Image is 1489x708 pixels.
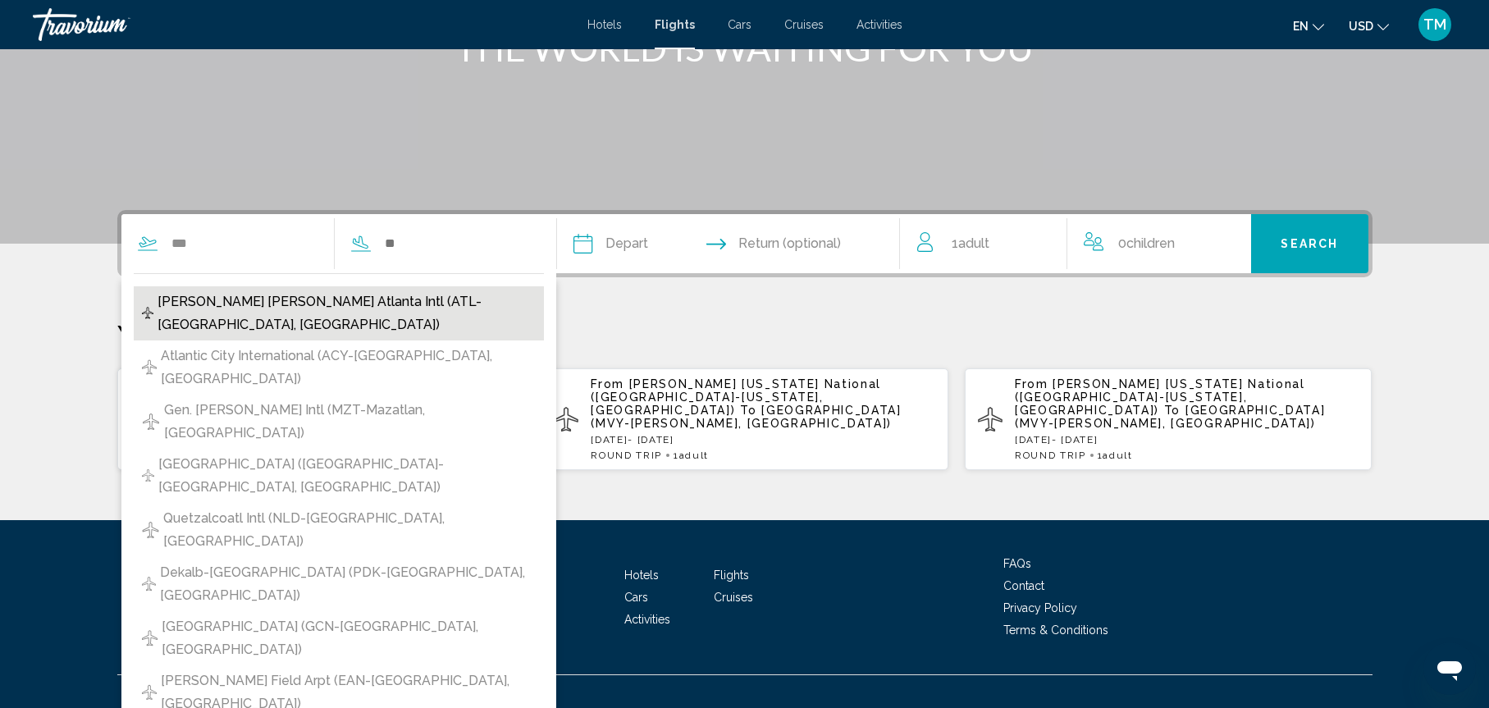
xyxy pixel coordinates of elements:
[134,340,544,395] button: Atlantic City International (ACY-[GEOGRAPHIC_DATA], [GEOGRAPHIC_DATA])
[164,399,536,445] span: Gen. [PERSON_NAME] Intl (MZT-Mazatlan, [GEOGRAPHIC_DATA])
[1015,450,1086,461] span: ROUND TRIP
[624,613,670,626] a: Activities
[161,345,536,391] span: Atlantic City International (ACY-[GEOGRAPHIC_DATA], [GEOGRAPHIC_DATA])
[1003,623,1108,637] a: Terms & Conditions
[158,290,535,336] span: [PERSON_NAME] [PERSON_NAME] Atlanta Intl (ATL-[GEOGRAPHIC_DATA], [GEOGRAPHIC_DATA])
[958,235,989,251] span: Adult
[591,434,935,445] p: [DATE] - [DATE]
[1423,642,1476,695] iframe: Button to launch messaging window
[591,377,624,391] span: From
[163,507,536,553] span: Quetzalcoatl Intl (NLD-[GEOGRAPHIC_DATA], [GEOGRAPHIC_DATA])
[706,214,841,273] button: Return date
[1349,20,1373,33] span: USD
[1251,214,1368,273] button: Search
[121,214,1368,273] div: Search widget
[33,8,571,41] a: Travorium
[1003,579,1044,592] a: Contact
[1293,20,1309,33] span: en
[1015,434,1359,445] p: [DATE] - [DATE]
[624,591,648,604] a: Cars
[965,368,1373,471] button: From [PERSON_NAME] [US_STATE] National ([GEOGRAPHIC_DATA]-[US_STATE], [GEOGRAPHIC_DATA]) To [GEOG...
[134,503,544,557] button: Quetzalcoatl Intl (NLD-[GEOGRAPHIC_DATA], [GEOGRAPHIC_DATA])
[1164,404,1181,417] span: To
[714,591,753,604] a: Cruises
[728,18,751,31] a: Cars
[1349,14,1389,38] button: Change currency
[162,615,536,661] span: [GEOGRAPHIC_DATA] (GCN-[GEOGRAPHIC_DATA], [GEOGRAPHIC_DATA])
[1003,601,1077,614] a: Privacy Policy
[714,569,749,582] a: Flights
[952,232,989,255] span: 1
[117,318,1373,351] p: Your Recent Searches
[591,450,662,461] span: ROUND TRIP
[158,453,535,499] span: [GEOGRAPHIC_DATA] ([GEOGRAPHIC_DATA]-[GEOGRAPHIC_DATA], [GEOGRAPHIC_DATA])
[134,286,544,340] button: [PERSON_NAME] [PERSON_NAME] Atlanta Intl (ATL-[GEOGRAPHIC_DATA], [GEOGRAPHIC_DATA])
[1126,235,1175,251] span: Children
[901,214,1252,273] button: Travelers: 1 adult, 0 children
[591,377,881,417] span: [PERSON_NAME] [US_STATE] National ([GEOGRAPHIC_DATA]-[US_STATE], [GEOGRAPHIC_DATA])
[1423,16,1446,33] span: TM
[1118,232,1175,255] span: 0
[655,18,695,31] a: Flights
[1281,238,1338,251] span: Search
[1003,557,1031,570] a: FAQs
[160,561,536,607] span: Dekalb-[GEOGRAPHIC_DATA] (PDK-[GEOGRAPHIC_DATA], [GEOGRAPHIC_DATA])
[624,569,659,582] a: Hotels
[738,232,841,255] span: Return (optional)
[1015,404,1326,430] span: [GEOGRAPHIC_DATA] (MVY-[PERSON_NAME], [GEOGRAPHIC_DATA])
[573,214,648,273] button: Depart date
[587,18,622,31] a: Hotels
[134,395,544,449] button: Gen. [PERSON_NAME] Intl (MZT-Mazatlan, [GEOGRAPHIC_DATA])
[1015,377,1305,417] span: [PERSON_NAME] [US_STATE] National ([GEOGRAPHIC_DATA]-[US_STATE], [GEOGRAPHIC_DATA])
[134,557,544,611] button: Dekalb-[GEOGRAPHIC_DATA] (PDK-[GEOGRAPHIC_DATA], [GEOGRAPHIC_DATA])
[1098,450,1133,461] span: 1
[134,611,544,665] button: [GEOGRAPHIC_DATA] (GCN-[GEOGRAPHIC_DATA], [GEOGRAPHIC_DATA])
[784,18,824,31] a: Cruises
[134,449,544,503] button: [GEOGRAPHIC_DATA] ([GEOGRAPHIC_DATA]-[GEOGRAPHIC_DATA], [GEOGRAPHIC_DATA])
[117,368,525,471] button: From [GEOGRAPHIC_DATA][US_STATE] (BWI-[GEOGRAPHIC_DATA], [GEOGRAPHIC_DATA]) To Cancun Internation...
[1414,7,1456,42] button: User Menu
[740,404,756,417] span: To
[591,404,902,430] span: [GEOGRAPHIC_DATA] (MVY-[PERSON_NAME], [GEOGRAPHIC_DATA])
[856,18,902,31] a: Activities
[541,368,948,471] button: From [PERSON_NAME] [US_STATE] National ([GEOGRAPHIC_DATA]-[US_STATE], [GEOGRAPHIC_DATA]) To [GEOG...
[1293,14,1324,38] button: Change language
[674,450,709,461] span: 1
[679,450,709,461] span: Adult
[1015,377,1048,391] span: From
[1103,450,1132,461] span: Adult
